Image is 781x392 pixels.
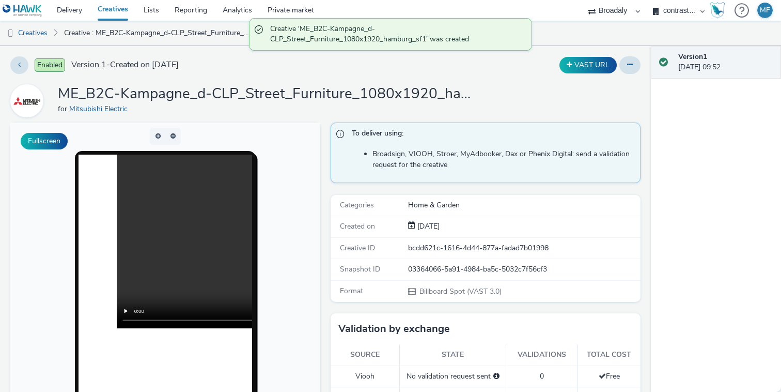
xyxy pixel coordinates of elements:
img: Hawk Academy [710,2,725,19]
h3: Validation by exchange [338,321,450,337]
div: bcdd621c-1616-4d44-877a-fadad7b01998 [408,243,639,253]
button: Fullscreen [21,133,68,149]
div: 03364066-5a91-4984-ba5c-5032c7f56cf3 [408,264,639,275]
li: Broadsign, VIOOH, Stroer, MyAdbooker, Dax or Phenix Digital: send a validation request for the cr... [372,149,635,170]
strong: Version 1 [678,52,707,62]
span: Categories [340,200,374,210]
td: Viooh [331,366,400,387]
h1: ME_B2C-Kampagne_d-CLP_Street_Furniture_1080x1920_hamburg_sf1 [58,84,471,104]
div: Creation 29 September 2025, 09:52 [415,221,440,232]
img: undefined Logo [3,4,42,17]
a: Creative : ME_B2C-Kampagne_d-CLP_Street_Furniture_1080x1920_hamburg_sf1 [59,21,254,46]
span: Free [599,371,620,381]
th: Validations [506,344,577,366]
span: Creative ID [340,243,375,253]
div: [DATE] 09:52 [678,52,773,73]
span: for [58,104,69,114]
th: Source [331,344,400,366]
span: Enabled [35,58,65,72]
button: VAST URL [559,57,617,73]
span: [DATE] [415,221,440,231]
img: Mitsubishi Electric [12,86,42,116]
span: Snapshot ID [340,264,380,274]
span: 0 [540,371,544,381]
span: Created on [340,221,375,231]
span: Version 1 - Created on [DATE] [71,59,179,71]
a: Mitsubishi Electric [10,96,48,105]
div: Duplicate the creative as a VAST URL [557,57,619,73]
span: To deliver using: [352,128,630,142]
img: dooh [5,28,15,39]
div: No validation request sent [405,371,501,382]
div: Please select a deal below and click on Send to send a validation request to Viooh. [493,371,499,382]
th: State [400,344,506,366]
span: Creative 'ME_B2C-Kampagne_d-CLP_Street_Furniture_1080x1920_hamburg_sf1' was created [270,24,521,45]
span: Format [340,286,363,296]
th: Total cost [577,344,641,366]
a: Hawk Academy [710,2,729,19]
a: Mitsubishi Electric [69,104,132,114]
div: Home & Garden [408,200,639,210]
span: Billboard Spot (VAST 3.0) [418,287,502,296]
div: MF [760,3,770,18]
